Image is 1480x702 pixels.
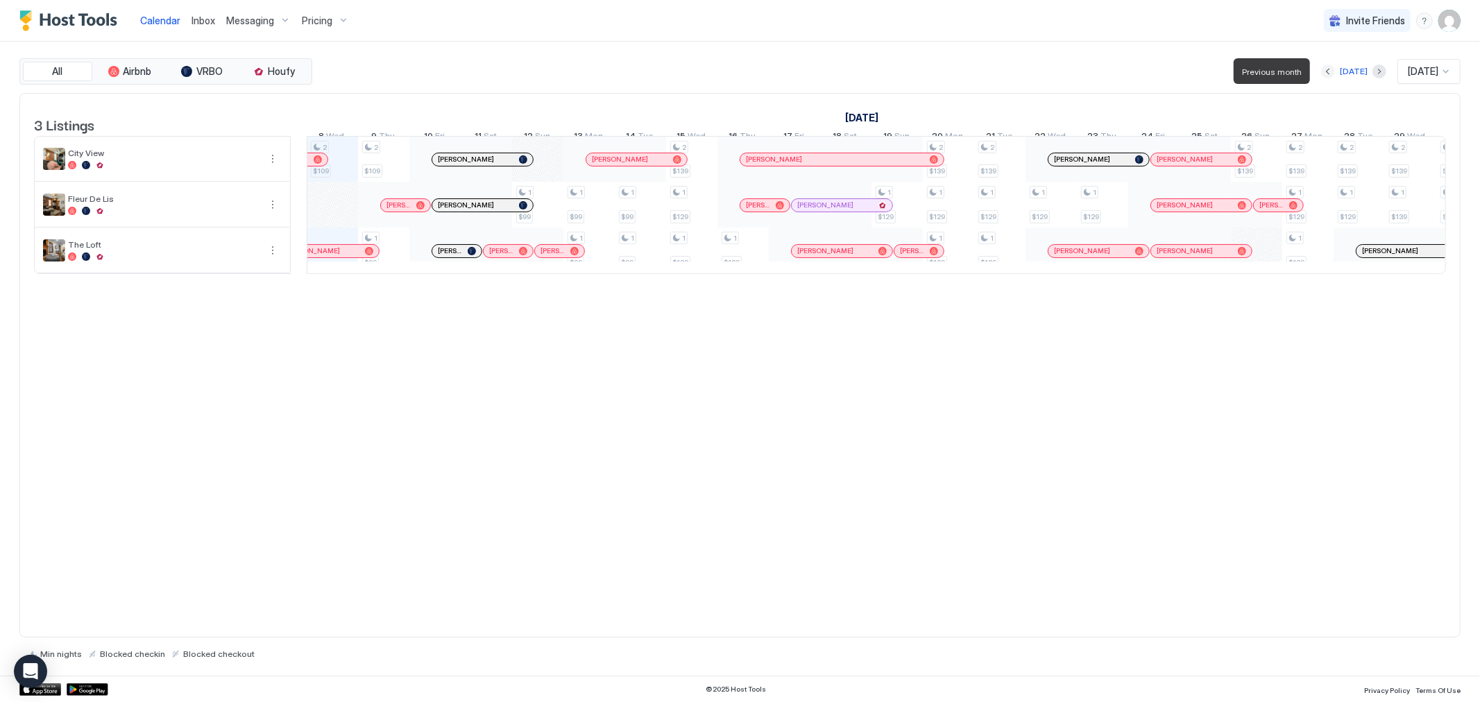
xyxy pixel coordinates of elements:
div: App Store [19,683,61,696]
span: 8 [319,130,325,145]
span: Calendar [140,15,180,26]
button: Houfy [239,62,309,81]
span: 2 [939,143,943,152]
span: Messaging [226,15,274,27]
span: 1 [990,188,994,197]
span: 2 [374,143,378,152]
span: Pricing [302,15,332,27]
span: Sat [844,130,858,145]
span: Fri [435,130,445,145]
span: Min nights [40,649,82,659]
span: 1 [733,234,737,243]
span: Terms Of Use [1415,686,1461,694]
button: All [23,62,92,81]
span: [PERSON_NAME] [1157,246,1213,255]
span: [PERSON_NAME] [1157,200,1213,209]
span: Inbox [192,15,215,26]
span: [PERSON_NAME] [746,155,802,164]
span: 11 [475,130,482,145]
div: menu [1416,12,1433,29]
span: 13 [574,130,583,145]
span: Wed [1408,130,1426,145]
div: menu [264,196,281,213]
a: October 19, 2025 [880,128,913,148]
span: 2 [323,143,327,152]
span: $129 [1340,212,1356,221]
span: $139 [1443,212,1458,221]
span: 12 [524,130,533,145]
div: Open Intercom Messenger [14,655,47,688]
span: 21 [986,130,995,145]
span: 14 [627,130,636,145]
div: tab-group [19,58,312,85]
a: Terms Of Use [1415,682,1461,696]
span: [PERSON_NAME] [284,246,340,255]
span: Tue [638,130,654,145]
span: Blocked checkin [100,649,165,659]
a: October 16, 2025 [726,128,760,148]
span: 1 [631,234,634,243]
button: [DATE] [1338,63,1370,80]
span: Thu [1100,130,1116,145]
a: October 22, 2025 [1032,128,1070,148]
a: October 26, 2025 [1239,128,1274,148]
span: 24 [1141,130,1153,145]
span: Tue [997,130,1012,145]
span: 9 [371,130,377,145]
span: VRBO [196,65,223,78]
span: $99 [570,212,582,221]
div: User profile [1438,10,1461,32]
a: October 17, 2025 [780,128,808,148]
span: 1 [1298,234,1302,243]
span: $129 [672,258,688,267]
span: $99 [621,212,633,221]
span: [PERSON_NAME] [592,155,648,164]
span: 2 [1401,143,1405,152]
span: Sun [894,130,910,145]
a: October 25, 2025 [1188,128,1221,148]
span: $129 [672,212,688,221]
span: $99 [570,258,582,267]
span: $109 [313,166,329,175]
span: 1 [1041,188,1045,197]
span: 2 [682,143,686,152]
span: 22 [1035,130,1046,145]
span: Fri [794,130,804,145]
button: VRBO [167,62,237,81]
div: menu [264,151,281,167]
span: 1 [374,234,377,243]
a: October 24, 2025 [1138,128,1168,148]
a: October 29, 2025 [1391,128,1429,148]
span: [PERSON_NAME] [489,246,513,255]
span: 25 [1191,130,1202,145]
span: Wed [327,130,345,145]
a: October 18, 2025 [830,128,861,148]
a: October 15, 2025 [673,128,709,148]
span: $109 [364,166,380,175]
span: Wed [1048,130,1066,145]
a: Privacy Policy [1364,682,1410,696]
button: More options [264,151,281,167]
span: 1 [1401,188,1404,197]
span: 1 [887,188,891,197]
span: [PERSON_NAME] [797,246,853,255]
button: More options [264,242,281,259]
span: [PERSON_NAME] [1362,246,1418,255]
a: October 12, 2025 [520,128,554,148]
span: [PERSON_NAME] [541,246,565,255]
span: 1 [579,234,583,243]
span: 29 [1395,130,1406,145]
span: [DATE] [1408,65,1438,78]
span: City View [68,148,259,158]
a: Google Play Store [67,683,108,696]
span: [PERSON_NAME] [438,155,494,164]
span: Houfy [269,65,296,78]
a: Host Tools Logo [19,10,124,31]
span: 1 [631,188,634,197]
button: Previous month [1321,65,1335,78]
span: [PERSON_NAME] [438,246,462,255]
span: $139 [1391,212,1407,221]
a: Calendar [140,13,180,28]
span: Sun [1255,130,1270,145]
